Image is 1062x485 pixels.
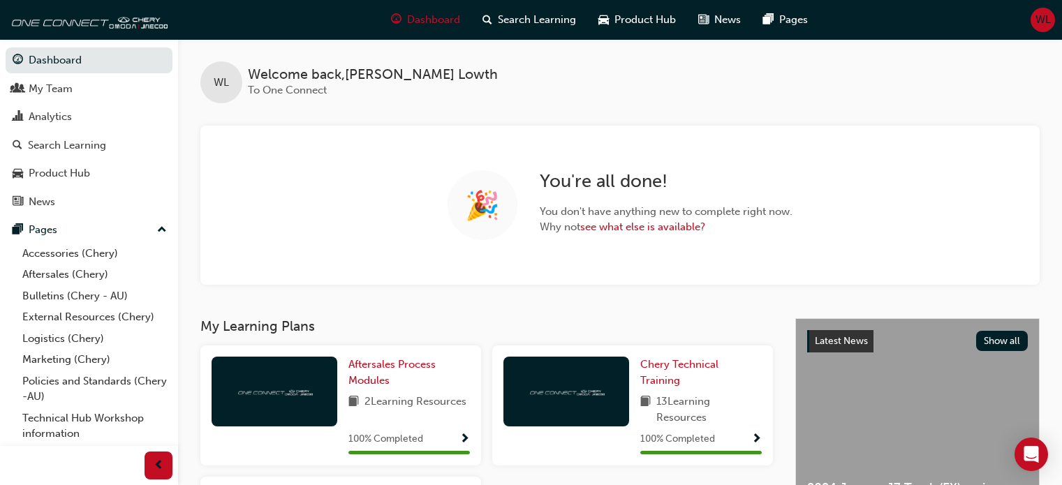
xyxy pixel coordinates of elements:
[471,6,587,34] a: search-iconSearch Learning
[154,457,164,475] span: prev-icon
[157,221,167,239] span: up-icon
[598,11,609,29] span: car-icon
[17,264,172,285] a: Aftersales (Chery)
[482,11,492,29] span: search-icon
[459,431,470,448] button: Show Progress
[6,161,172,186] a: Product Hub
[6,189,172,215] a: News
[6,104,172,130] a: Analytics
[17,328,172,350] a: Logistics (Chery)
[28,137,106,154] div: Search Learning
[6,47,172,73] a: Dashboard
[640,358,718,387] span: Chery Technical Training
[6,45,172,217] button: DashboardMy TeamAnalyticsSearch LearningProduct HubNews
[587,6,687,34] a: car-iconProduct Hub
[29,194,55,210] div: News
[528,385,605,398] img: oneconnect
[13,83,23,96] span: people-icon
[614,12,676,28] span: Product Hub
[364,394,466,411] span: 2 Learning Resources
[248,67,498,83] span: Welcome back , [PERSON_NAME] Lowth
[236,385,313,398] img: oneconnect
[714,12,741,28] span: News
[17,408,172,445] a: Technical Hub Workshop information
[1031,8,1055,32] button: WL
[13,224,23,237] span: pages-icon
[248,84,327,96] span: To One Connect
[29,165,90,181] div: Product Hub
[1015,438,1048,471] div: Open Intercom Messenger
[976,331,1028,351] button: Show all
[348,357,470,388] a: Aftersales Process Modules
[348,431,423,447] span: 100 % Completed
[380,6,471,34] a: guage-iconDashboard
[17,371,172,408] a: Policies and Standards (Chery -AU)
[29,81,73,97] div: My Team
[459,433,470,446] span: Show Progress
[13,111,23,124] span: chart-icon
[6,217,172,243] button: Pages
[751,433,762,446] span: Show Progress
[7,6,168,33] img: oneconnect
[391,11,401,29] span: guage-icon
[17,285,172,307] a: Bulletins (Chery - AU)
[465,197,500,214] span: 🎉
[29,222,57,238] div: Pages
[640,357,762,388] a: Chery Technical Training
[13,54,23,67] span: guage-icon
[17,306,172,328] a: External Resources (Chery)
[687,6,752,34] a: news-iconNews
[13,167,23,180] span: car-icon
[29,109,72,125] div: Analytics
[17,243,172,264] a: Accessories (Chery)
[1035,12,1051,28] span: WL
[656,394,762,425] span: 13 Learning Resources
[779,12,808,28] span: Pages
[640,431,715,447] span: 100 % Completed
[407,12,460,28] span: Dashboard
[13,140,22,152] span: search-icon
[752,6,819,34] a: pages-iconPages
[17,349,172,371] a: Marketing (Chery)
[498,12,576,28] span: Search Learning
[540,204,792,220] span: You don ' t have anything new to complete right now.
[348,394,359,411] span: book-icon
[214,75,229,91] span: WL
[540,170,792,193] h2: You ' re all done!
[200,318,773,334] h3: My Learning Plans
[540,219,792,235] span: Why not
[763,11,774,29] span: pages-icon
[348,358,436,387] span: Aftersales Process Modules
[6,76,172,102] a: My Team
[698,11,709,29] span: news-icon
[6,133,172,158] a: Search Learning
[807,330,1028,352] a: Latest NewsShow all
[640,394,651,425] span: book-icon
[17,445,172,466] a: All Pages
[815,335,868,347] span: Latest News
[751,431,762,448] button: Show Progress
[13,196,23,209] span: news-icon
[580,221,705,233] a: see what else is available?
